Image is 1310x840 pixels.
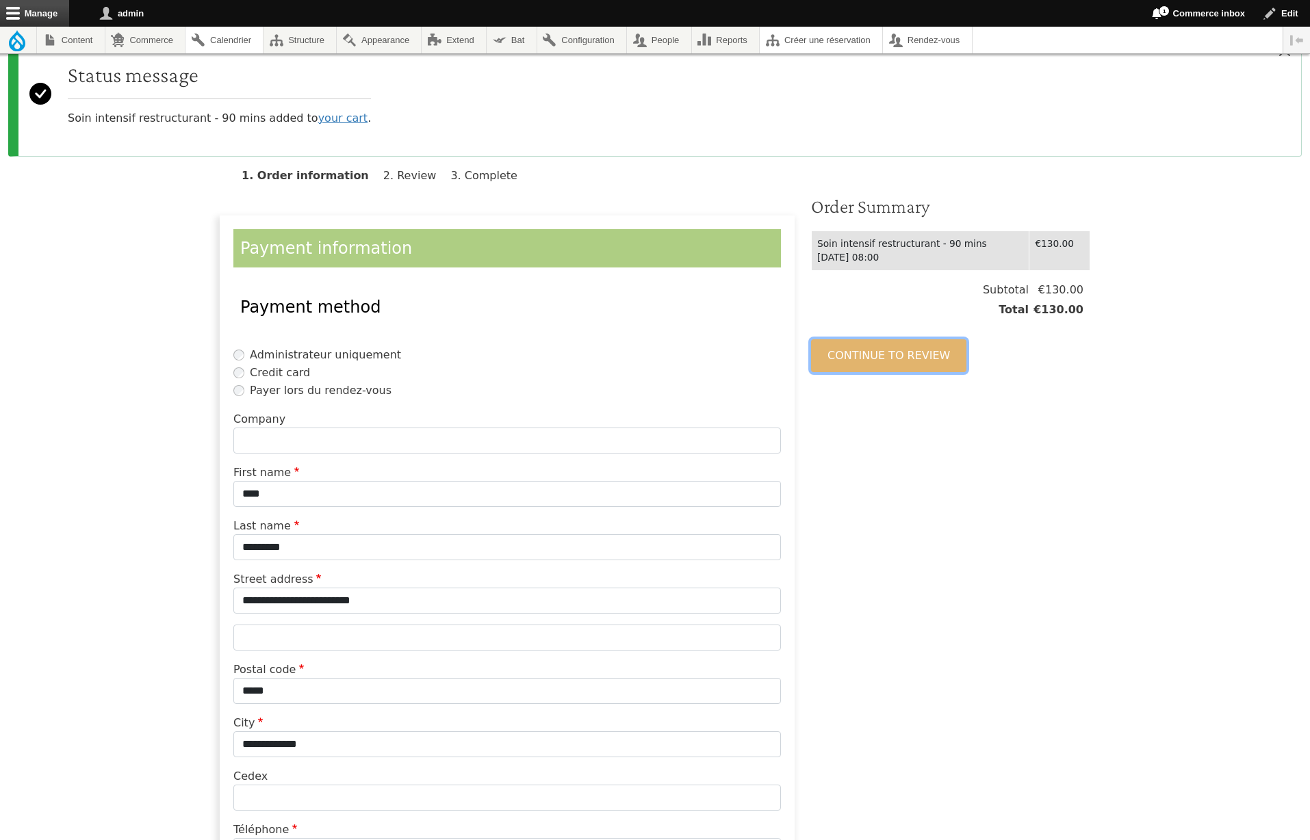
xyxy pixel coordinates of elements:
[233,518,302,534] label: Last name
[240,298,381,317] span: Payment method
[422,27,486,53] a: Extend
[233,411,285,428] label: Company
[233,822,300,838] label: Téléphone
[1029,231,1090,270] td: €130.00
[250,382,391,399] label: Payer lors du rendez-vous
[883,27,972,53] a: Rendez-vous
[185,27,263,53] a: Calendrier
[233,715,266,731] label: City
[383,169,447,182] li: Review
[983,282,1029,298] span: Subtotal
[811,339,966,372] button: Continue to review
[337,27,421,53] a: Appearance
[242,169,380,182] li: Order information
[68,62,371,127] div: Soin intensif restructurant - 90 mins added to .
[250,347,401,363] label: Administrateur uniquement
[37,27,105,53] a: Content
[627,27,691,53] a: People
[1283,27,1310,53] button: Vertical orientation
[250,365,310,381] label: Credit card
[318,111,368,124] a: your cart
[692,27,760,53] a: Reports
[1029,282,1083,298] span: €130.00
[264,27,336,53] a: Structure
[450,169,528,182] li: Complete
[817,237,1023,251] div: Soin intensif restructurant - 90 mins
[1159,5,1170,16] span: 1
[233,571,324,588] label: Street address
[811,195,1090,218] h3: Order Summary
[760,27,882,53] a: Créer une réservation
[817,252,879,263] time: [DATE] 08:00
[233,661,307,678] label: Postal code
[105,27,185,53] a: Commerce
[29,42,51,145] svg: Success:
[487,27,537,53] a: Bat
[1029,302,1083,318] span: €130.00
[240,239,412,258] span: Payment information
[68,62,371,88] h2: Status message
[233,768,268,785] label: Cedex
[8,31,1302,157] div: Status message
[233,464,303,481] label: First name
[537,27,626,53] a: Configuration
[999,302,1029,318] span: Total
